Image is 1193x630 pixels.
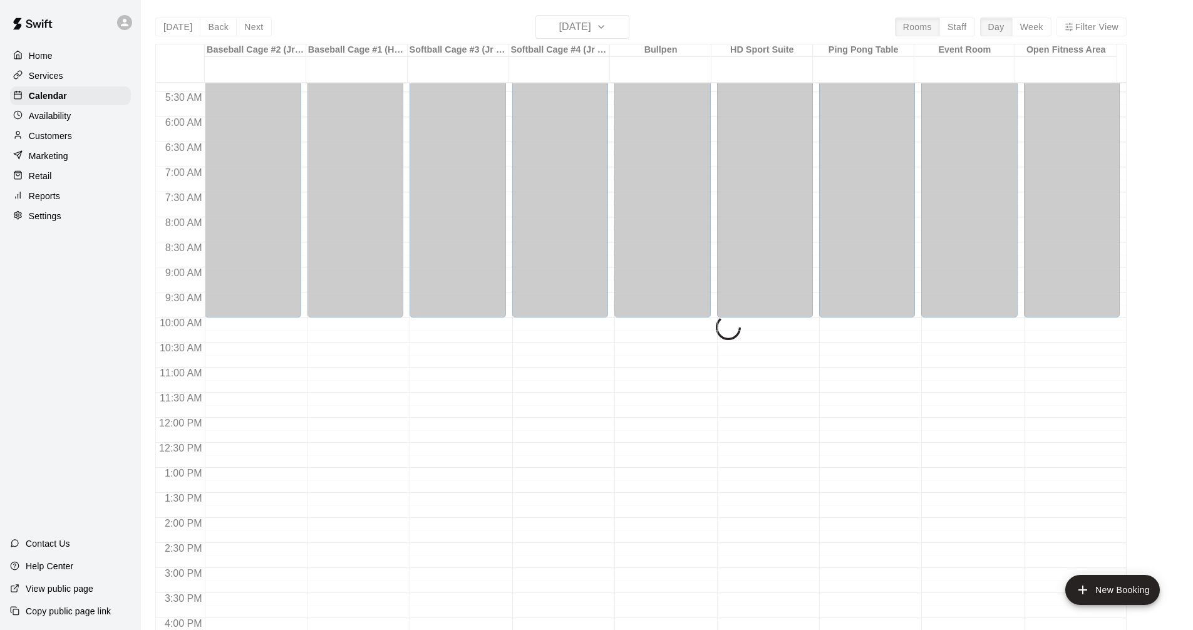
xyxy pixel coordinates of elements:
[813,44,914,56] div: Ping Pong Table
[29,210,61,222] p: Settings
[914,44,1016,56] div: Event Room
[26,537,70,550] p: Contact Us
[162,117,205,128] span: 6:00 AM
[162,468,205,478] span: 1:00 PM
[157,393,205,403] span: 11:30 AM
[10,106,131,125] a: Availability
[10,86,131,105] a: Calendar
[1015,44,1117,56] div: Open Fitness Area
[162,242,205,253] span: 8:30 AM
[10,66,131,85] a: Services
[156,418,205,428] span: 12:00 PM
[162,92,205,103] span: 5:30 AM
[29,190,60,202] p: Reports
[157,343,205,353] span: 10:30 AM
[162,167,205,178] span: 7:00 AM
[162,217,205,228] span: 8:00 AM
[10,127,131,145] a: Customers
[10,147,131,165] a: Marketing
[162,493,205,503] span: 1:30 PM
[162,267,205,278] span: 9:00 AM
[711,44,813,56] div: HD Sport Suite
[408,44,509,56] div: Softball Cage #3 (Jr Hack Attack)
[10,187,131,205] a: Reports
[162,142,205,153] span: 6:30 AM
[306,44,408,56] div: Baseball Cage #1 (Hack Attack)
[205,44,306,56] div: Baseball Cage #2 (Jr Hack Attack)
[10,46,131,65] a: Home
[157,318,205,328] span: 10:00 AM
[509,44,610,56] div: Softball Cage #4 (Jr Hack Attack)
[162,618,205,629] span: 4:00 PM
[29,49,53,62] p: Home
[26,560,73,572] p: Help Center
[10,207,131,225] a: Settings
[1065,575,1160,605] button: add
[162,192,205,203] span: 7:30 AM
[156,443,205,453] span: 12:30 PM
[29,150,68,162] p: Marketing
[157,368,205,378] span: 11:00 AM
[26,582,93,595] p: View public page
[26,605,111,617] p: Copy public page link
[162,593,205,604] span: 3:30 PM
[29,110,71,122] p: Availability
[10,167,131,185] a: Retail
[162,543,205,554] span: 2:30 PM
[162,568,205,579] span: 3:00 PM
[29,170,52,182] p: Retail
[610,44,711,56] div: Bullpen
[162,292,205,303] span: 9:30 AM
[29,130,72,142] p: Customers
[29,90,67,102] p: Calendar
[162,518,205,529] span: 2:00 PM
[29,70,63,82] p: Services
